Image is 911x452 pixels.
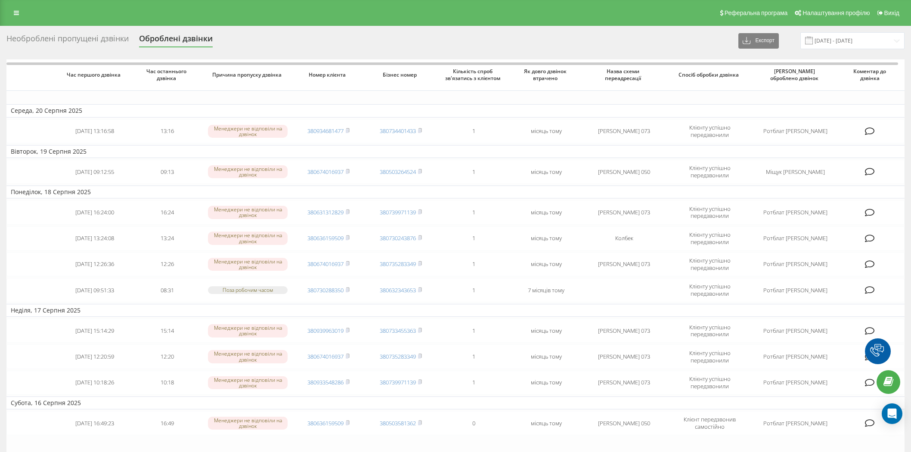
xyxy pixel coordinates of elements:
[212,71,283,78] span: Причина пропуску дзвінка
[131,319,204,343] td: 15:14
[754,119,837,143] td: Ротблат [PERSON_NAME]
[59,119,131,143] td: [DATE] 13:16:58
[307,419,344,427] a: 380636159509
[754,411,837,435] td: Ротблат [PERSON_NAME]
[131,252,204,276] td: 12:26
[59,278,131,302] td: [DATE] 09:51:33
[754,200,837,224] td: Ротблат [PERSON_NAME]
[437,226,510,251] td: 1
[666,411,754,435] td: Клієнт передзвонив самостійно
[307,168,344,176] a: 380674016937
[380,260,416,268] a: 380735283349
[437,160,510,184] td: 1
[437,344,510,368] td: 1
[139,68,196,81] span: Час останнього дзвінка
[510,226,583,251] td: місяць тому
[380,327,416,334] a: 380733455363
[59,319,131,343] td: [DATE] 15:14:29
[307,327,344,334] a: 380939963019
[884,9,899,16] span: Вихід
[59,200,131,224] td: [DATE] 16:24:00
[380,234,416,242] a: 380730243876
[66,71,124,78] span: Час першого дзвінка
[844,68,897,81] span: Коментар до дзвінка
[583,319,666,343] td: [PERSON_NAME] 073
[882,403,902,424] div: Open Intercom Messenger
[380,208,416,216] a: 380739971139
[131,200,204,224] td: 16:24
[372,71,430,78] span: Бізнес номер
[666,200,754,224] td: Клієнту успішно передзвонили
[666,319,754,343] td: Клієнту успішно передзвонили
[666,278,754,302] td: Клієнту успішно передзвонили
[59,252,131,276] td: [DATE] 12:26:36
[666,371,754,395] td: Клієнту успішно передзвонили
[437,371,510,395] td: 1
[510,371,583,395] td: місяць тому
[510,252,583,276] td: місяць тому
[754,278,837,302] td: Ротблат [PERSON_NAME]
[674,71,745,78] span: Спосіб обробки дзвінка
[591,68,658,81] span: Назва схеми переадресації
[725,9,788,16] span: Реферальна програма
[139,34,213,47] div: Оброблені дзвінки
[754,160,837,184] td: Міщук [PERSON_NAME]
[208,324,288,337] div: Менеджери не відповіли на дзвінок
[437,319,510,343] td: 1
[510,344,583,368] td: місяць тому
[510,319,583,343] td: місяць тому
[666,344,754,368] td: Клієнту успішно передзвонили
[208,165,288,178] div: Менеджери не відповіли на дзвінок
[6,186,905,198] td: Понеділок, 18 Серпня 2025
[131,411,204,435] td: 16:49
[380,378,416,386] a: 380739971139
[208,286,288,294] div: Поза робочим часом
[437,200,510,224] td: 1
[6,145,905,158] td: Вівторок, 19 Серпня 2025
[380,286,416,294] a: 380632343653
[437,119,510,143] td: 1
[307,127,344,135] a: 380934681477
[59,160,131,184] td: [DATE] 09:12:55
[510,411,583,435] td: місяць тому
[307,286,344,294] a: 380730288350
[380,127,416,135] a: 380734401433
[445,68,502,81] span: Кількість спроб зв'язатись з клієнтом
[131,160,204,184] td: 09:13
[583,200,666,224] td: [PERSON_NAME] 073
[6,104,905,117] td: Середа, 20 Серпня 2025
[59,344,131,368] td: [DATE] 12:20:59
[307,378,344,386] a: 380933548286
[437,411,510,435] td: 0
[754,371,837,395] td: Ротблат [PERSON_NAME]
[208,258,288,271] div: Менеджери не відповіли на дзвінок
[754,319,837,343] td: Ротблат [PERSON_NAME]
[738,33,779,49] button: Експорт
[583,252,666,276] td: [PERSON_NAME] 073
[59,371,131,395] td: [DATE] 10:18:26
[380,168,416,176] a: 380503264524
[583,371,666,395] td: [PERSON_NAME] 073
[437,252,510,276] td: 1
[666,252,754,276] td: Клієнту успішно передзвонили
[510,200,583,224] td: місяць тому
[510,160,583,184] td: місяць тому
[583,226,666,251] td: Колбек
[803,9,870,16] span: Налаштування профілю
[300,71,357,78] span: Номер клієнта
[208,350,288,363] div: Менеджери не відповіли на дзвінок
[6,34,129,47] div: Необроблені пропущені дзвінки
[583,344,666,368] td: [PERSON_NAME] 073
[510,119,583,143] td: місяць тому
[131,344,204,368] td: 12:20
[517,68,575,81] span: Як довго дзвінок втрачено
[666,119,754,143] td: Клієнту успішно передзвонили
[307,208,344,216] a: 380631312829
[762,68,829,81] span: [PERSON_NAME] оброблено дзвінок
[59,411,131,435] td: [DATE] 16:49:23
[131,119,204,143] td: 13:16
[754,226,837,251] td: Ротблат [PERSON_NAME]
[510,278,583,302] td: 7 місяців тому
[583,411,666,435] td: [PERSON_NAME] 050
[437,278,510,302] td: 1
